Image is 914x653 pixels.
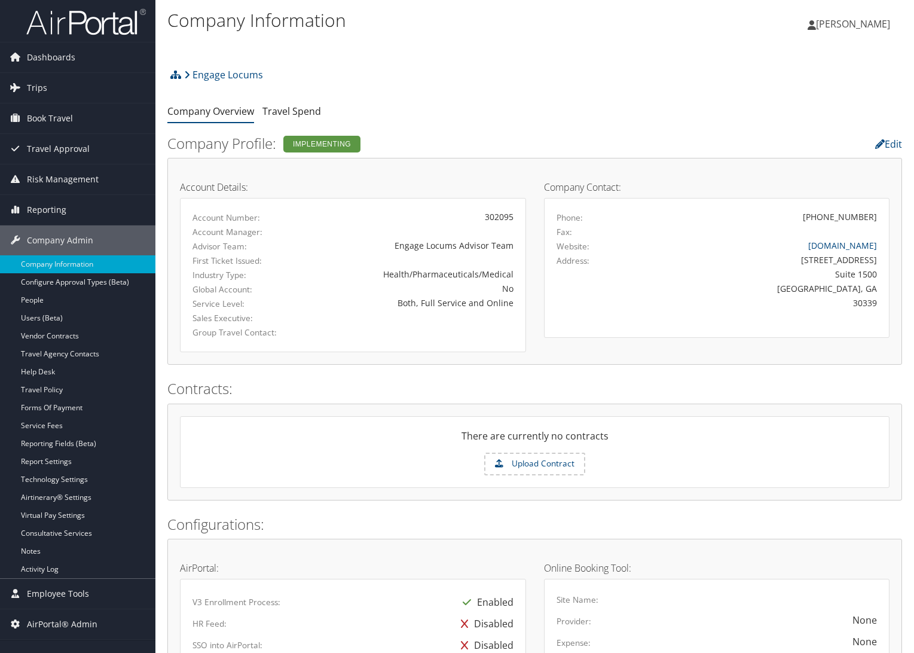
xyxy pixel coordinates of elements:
label: Industry Type: [192,269,288,281]
label: Upload Contract [485,454,584,474]
h4: Account Details: [180,182,526,192]
span: Trips [27,73,47,103]
a: Engage Locums [184,63,263,87]
div: [STREET_ADDRESS] [641,254,877,266]
div: Health/Pharmaceuticals/Medical [305,268,513,280]
a: [PERSON_NAME] [808,6,902,42]
div: Disabled [455,613,513,634]
div: None [852,634,877,649]
a: Company Overview [167,105,254,118]
label: Group Travel Contact: [192,326,288,338]
div: Enabled [457,591,513,613]
img: airportal-logo.png [26,8,146,36]
h4: Company Contact: [544,182,890,192]
h1: Company Information [167,8,657,33]
h2: Contracts: [167,379,902,399]
div: 30339 [641,297,877,309]
label: HR Feed: [192,618,227,630]
span: [PERSON_NAME] [816,17,890,30]
label: Fax: [557,226,572,238]
label: Advisor Team: [192,240,288,252]
a: Edit [875,138,902,151]
div: Suite 1500 [641,268,877,280]
label: SSO into AirPortal: [192,639,262,651]
label: Account Number: [192,212,288,224]
h4: Online Booking Tool: [544,563,890,573]
div: No [305,282,513,295]
span: Travel Approval [27,134,90,164]
span: AirPortal® Admin [27,609,97,639]
div: [PHONE_NUMBER] [803,210,877,223]
h2: Company Profile: [167,133,651,154]
span: Employee Tools [27,579,89,609]
label: Address: [557,255,589,267]
span: Reporting [27,195,66,225]
a: [DOMAIN_NAME] [808,240,877,251]
h4: AirPortal: [180,563,526,573]
div: There are currently no contracts [181,429,889,453]
span: Dashboards [27,42,75,72]
label: Account Manager: [192,226,288,238]
label: First Ticket Issued: [192,255,288,267]
a: Travel Spend [262,105,321,118]
div: 302095 [305,210,513,223]
h2: Configurations: [167,514,902,535]
div: [GEOGRAPHIC_DATA], GA [641,282,877,295]
label: V3 Enrollment Process: [192,596,280,608]
span: Risk Management [27,164,99,194]
div: Both, Full Service and Online [305,297,513,309]
div: Implementing [283,136,360,152]
label: Service Level: [192,298,288,310]
span: Company Admin [27,225,93,255]
label: Expense: [557,637,591,649]
span: Book Travel [27,103,73,133]
label: Global Account: [192,283,288,295]
label: Provider: [557,615,591,627]
div: None [852,613,877,627]
label: Website: [557,240,589,252]
div: Engage Locums Advisor Team [305,239,513,252]
label: Phone: [557,212,583,224]
label: Sales Executive: [192,312,288,324]
label: Site Name: [557,594,598,606]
